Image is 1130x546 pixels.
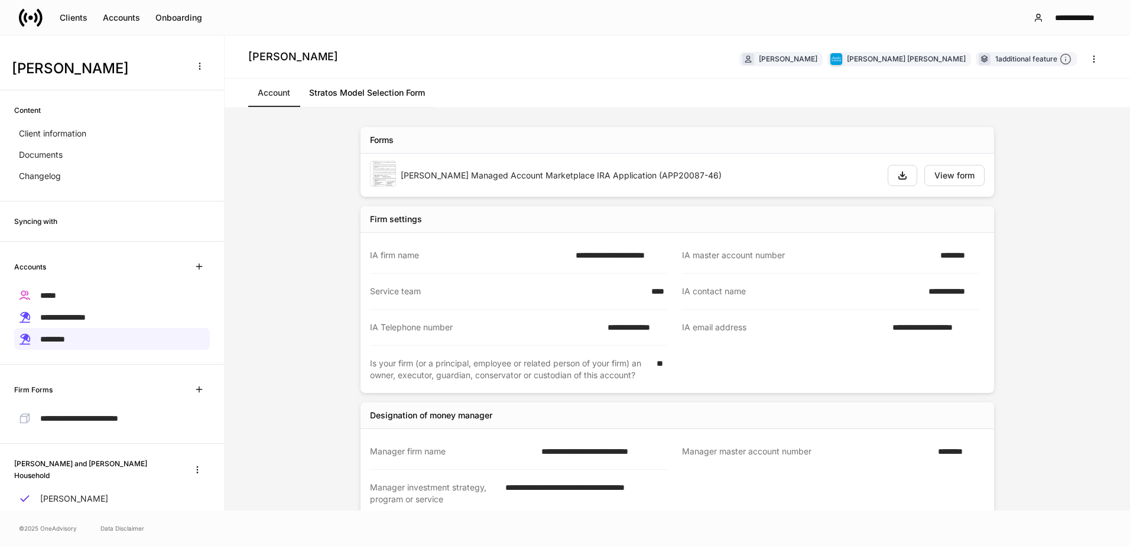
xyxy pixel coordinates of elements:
div: IA master account number [682,249,933,261]
div: Onboarding [155,14,202,22]
a: Account [248,79,300,107]
a: Changelog [14,165,210,187]
button: View form [924,165,985,186]
div: Manager firm name [370,446,534,457]
div: Is your firm (or a principal, employee or related person of your firm) an owner, executor, guardi... [370,357,650,381]
div: [PERSON_NAME] Managed Account Marketplace IRA Application (APP20087-46) [401,170,878,181]
div: Designation of money manager [370,409,492,421]
a: Stratos Model Selection Form [300,79,434,107]
a: Documents [14,144,210,165]
h3: [PERSON_NAME] [12,59,183,78]
p: Client information [19,128,86,139]
div: Firm settings [370,213,422,225]
a: Client information [14,123,210,144]
p: [PERSON_NAME] [40,493,108,505]
div: Manager investment strategy, program or service [370,482,498,505]
div: IA firm name [370,249,569,261]
div: Accounts [103,14,140,22]
div: View form [934,171,975,180]
p: Changelog [19,170,61,182]
div: [PERSON_NAME] [759,53,817,64]
button: Onboarding [148,8,210,27]
div: IA email address [682,321,885,334]
p: Documents [19,149,63,161]
h6: Content [14,105,41,116]
div: Service team [370,285,644,297]
h6: Accounts [14,261,46,272]
div: Manager master account number [682,446,931,458]
h6: Firm Forms [14,384,53,395]
a: [PERSON_NAME] [14,488,210,509]
div: Clients [60,14,87,22]
div: IA contact name [682,285,921,297]
h6: [PERSON_NAME] and [PERSON_NAME] Household [14,458,176,480]
button: Clients [52,8,95,27]
div: 1 additional feature [995,53,1071,66]
div: IA Telephone number [370,321,600,333]
button: Accounts [95,8,148,27]
span: © 2025 OneAdvisory [19,524,77,533]
img: charles-schwab-BFYFdbvS.png [830,53,842,65]
h4: [PERSON_NAME] [248,50,338,64]
div: [PERSON_NAME] [PERSON_NAME] [847,53,966,64]
h6: Syncing with [14,216,57,227]
a: Data Disclaimer [100,524,144,533]
div: Forms [370,134,394,146]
